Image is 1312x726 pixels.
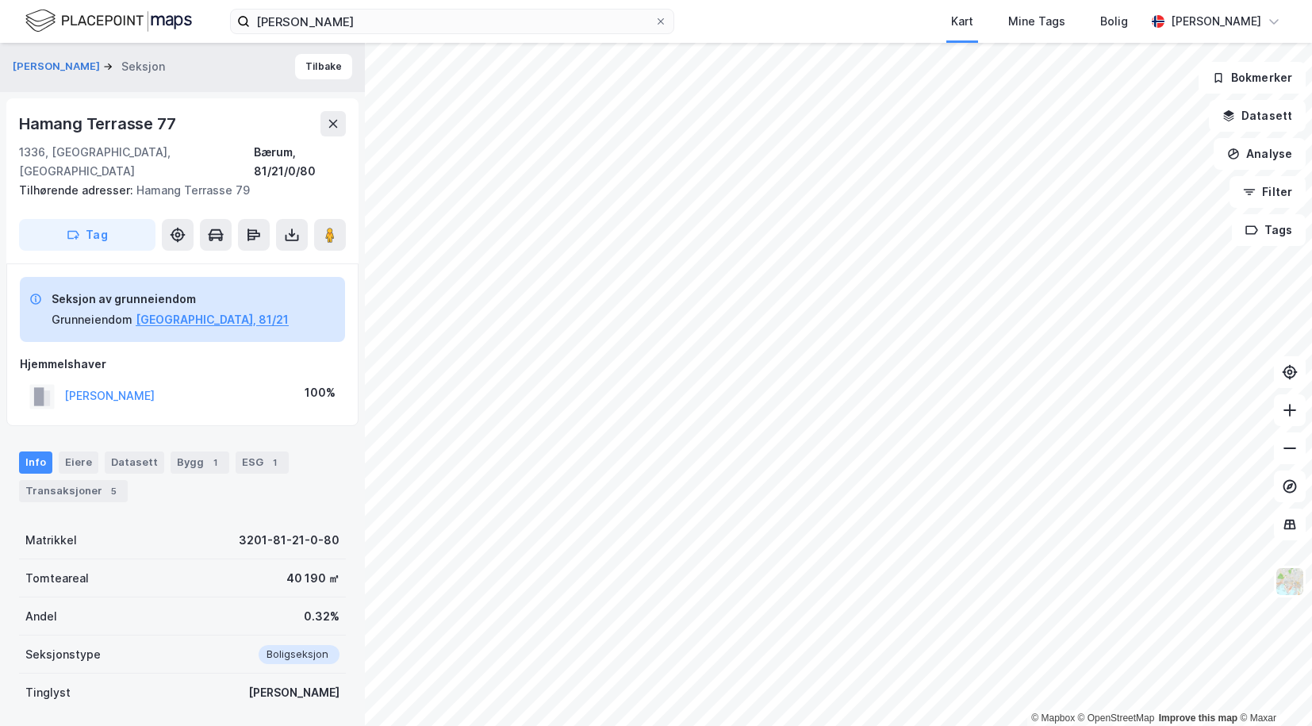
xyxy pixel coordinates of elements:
[305,383,336,402] div: 100%
[19,181,333,200] div: Hamang Terrasse 79
[25,7,192,35] img: logo.f888ab2527a4732fd821a326f86c7f29.svg
[19,111,178,136] div: Hamang Terrasse 77
[121,57,165,76] div: Seksjon
[239,531,340,550] div: 3201-81-21-0-80
[25,569,89,588] div: Tomteareal
[254,143,346,181] div: Bærum, 81/21/0/80
[1159,713,1237,724] a: Improve this map
[19,451,52,474] div: Info
[52,290,289,309] div: Seksjon av grunneiendom
[13,59,103,75] button: [PERSON_NAME]
[236,451,289,474] div: ESG
[20,355,345,374] div: Hjemmelshaver
[951,12,973,31] div: Kart
[1100,12,1128,31] div: Bolig
[295,54,352,79] button: Tilbake
[105,483,121,499] div: 5
[1199,62,1306,94] button: Bokmerker
[25,645,101,664] div: Seksjonstype
[136,310,289,329] button: [GEOGRAPHIC_DATA], 81/21
[1230,176,1306,208] button: Filter
[1232,214,1306,246] button: Tags
[286,569,340,588] div: 40 190 ㎡
[207,455,223,471] div: 1
[52,310,132,329] div: Grunneiendom
[171,451,229,474] div: Bygg
[1214,138,1306,170] button: Analyse
[1233,650,1312,726] iframe: Chat Widget
[248,683,340,702] div: [PERSON_NAME]
[59,451,98,474] div: Eiere
[25,607,57,626] div: Andel
[1275,567,1305,597] img: Z
[19,143,254,181] div: 1336, [GEOGRAPHIC_DATA], [GEOGRAPHIC_DATA]
[19,183,136,197] span: Tilhørende adresser:
[25,531,77,550] div: Matrikkel
[1171,12,1261,31] div: [PERSON_NAME]
[1031,713,1075,724] a: Mapbox
[1078,713,1155,724] a: OpenStreetMap
[105,451,164,474] div: Datasett
[19,480,128,502] div: Transaksjoner
[1209,100,1306,132] button: Datasett
[1008,12,1065,31] div: Mine Tags
[25,683,71,702] div: Tinglyst
[304,607,340,626] div: 0.32%
[267,455,282,471] div: 1
[250,10,654,33] input: Søk på adresse, matrikkel, gårdeiere, leietakere eller personer
[19,219,155,251] button: Tag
